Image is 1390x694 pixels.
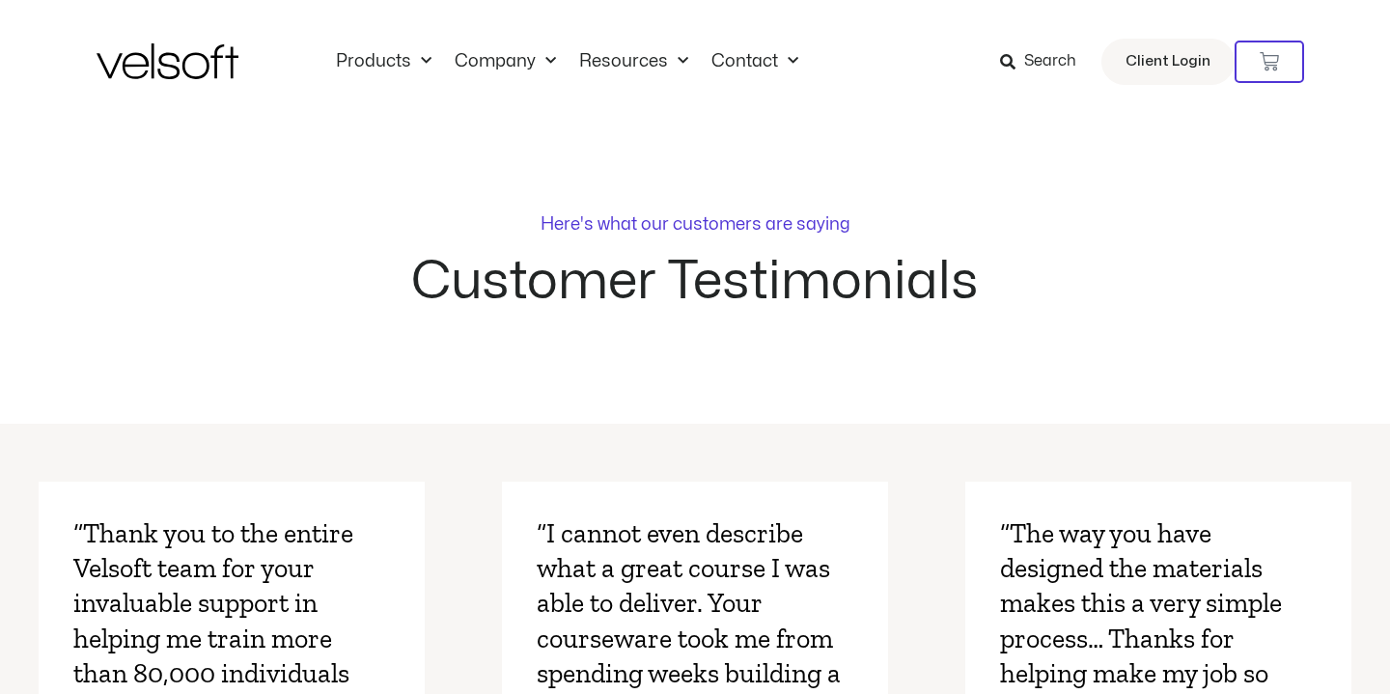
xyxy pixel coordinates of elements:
[443,51,568,72] a: CompanyMenu Toggle
[1101,39,1235,85] a: Client Login
[97,43,238,79] img: Velsoft Training Materials
[700,51,810,72] a: ContactMenu Toggle
[1024,49,1076,74] span: Search
[541,216,850,234] p: Here's what our customers are saying
[324,51,443,72] a: ProductsMenu Toggle
[568,51,700,72] a: ResourcesMenu Toggle
[1000,45,1090,78] a: Search
[324,51,810,72] nav: Menu
[411,256,979,308] h2: Customer Testimonials
[1126,49,1210,74] span: Client Login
